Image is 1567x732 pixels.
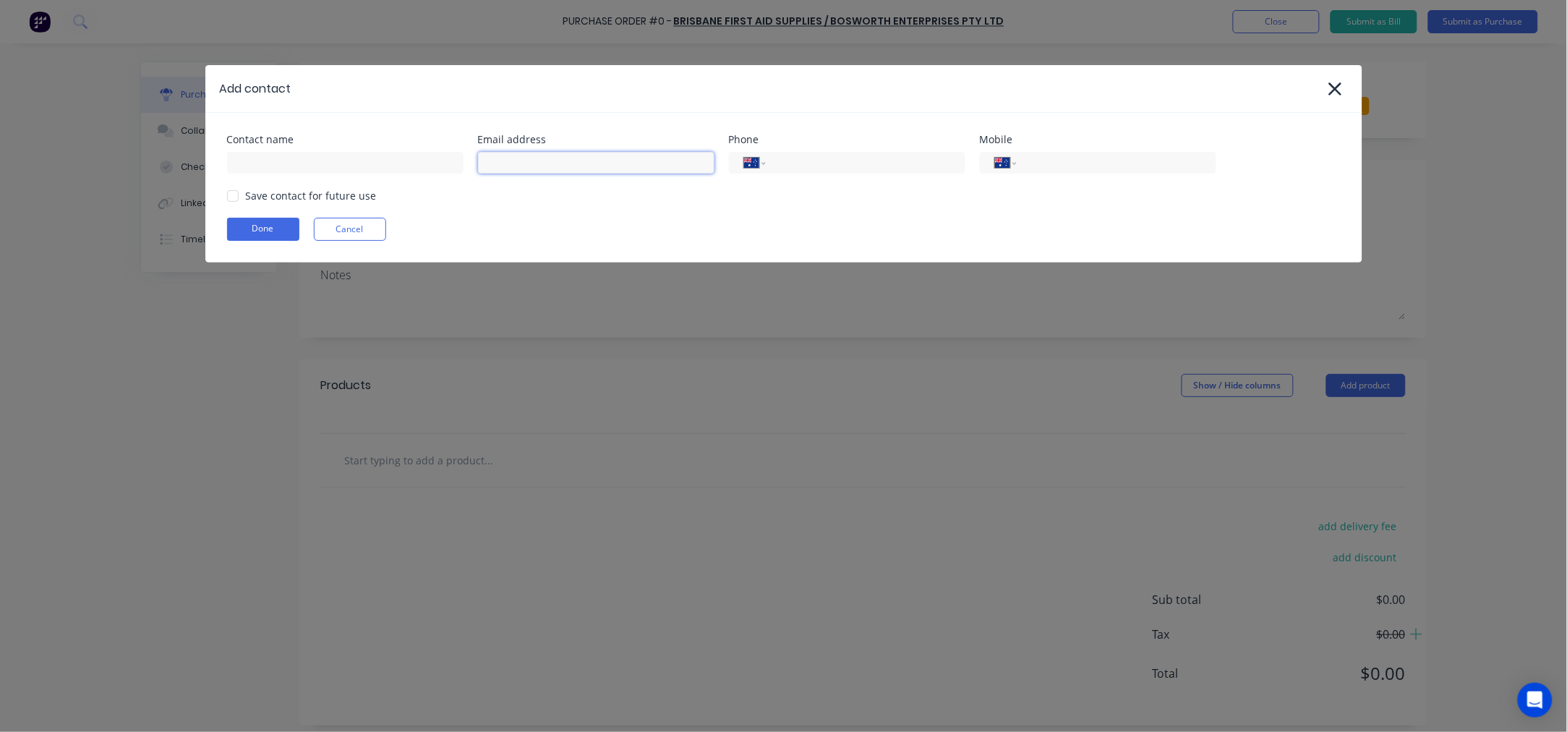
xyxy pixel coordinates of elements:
div: Email address [478,135,714,145]
div: Contact name [227,135,464,145]
div: Save contact for future use [246,188,377,203]
button: Cancel [314,218,386,241]
div: Open Intercom Messenger [1518,683,1553,718]
div: Mobile [980,135,1216,145]
button: Done [227,218,299,241]
div: Add contact [220,80,291,98]
div: Phone [729,135,965,145]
